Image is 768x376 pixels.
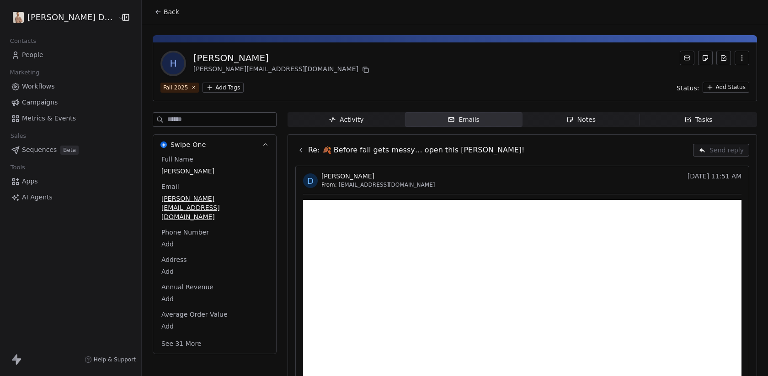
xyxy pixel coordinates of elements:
[153,155,276,354] div: Swipe OneSwipe One
[193,52,371,64] div: [PERSON_NAME]
[709,146,744,155] span: Send reply
[7,79,134,94] a: Workflows
[160,182,181,191] span: Email
[171,140,206,149] span: Swipe One
[94,356,136,363] span: Help & Support
[60,146,79,155] span: Beta
[160,282,215,292] span: Annual Revenue
[7,111,134,126] a: Metrics & Events
[7,174,134,189] a: Apps
[22,193,53,202] span: AI Agents
[161,240,268,249] span: Add
[703,82,749,93] button: Add Status
[160,310,229,319] span: Average Order Value
[85,356,136,363] a: Help & Support
[677,84,699,93] span: Status:
[153,135,276,155] button: Swipe OneSwipe One
[203,83,244,93] button: Add Tags
[7,95,134,110] a: Campaigns
[566,115,596,125] div: Notes
[22,145,57,155] span: Sequences
[308,145,525,156] span: Re: 🍂 Before fall gets messy… open this [PERSON_NAME]!
[6,66,43,79] span: Marketing
[339,181,435,188] span: [EMAIL_ADDRESS][DOMAIN_NAME]
[7,142,134,157] a: SequencesBeta
[22,50,43,60] span: People
[161,294,268,303] span: Add
[160,155,195,164] span: Full Name
[321,181,337,188] span: From:
[161,322,268,331] span: Add
[160,228,211,237] span: Phone Number
[321,172,374,181] span: [PERSON_NAME]
[693,144,749,157] button: Send reply
[162,52,184,74] span: H
[11,10,112,25] button: [PERSON_NAME] DS Realty
[22,82,55,91] span: Workflows
[6,129,30,143] span: Sales
[161,167,268,176] span: [PERSON_NAME]
[6,161,29,174] span: Tools
[7,47,134,63] a: People
[156,335,207,352] button: See 31 More
[22,177,38,186] span: Apps
[164,7,179,16] span: Back
[684,115,713,125] div: Tasks
[149,4,185,20] button: Back
[688,172,741,181] span: [DATE] 11:51 AM
[161,194,268,221] span: [PERSON_NAME][EMAIL_ADDRESS][DOMAIN_NAME]
[6,34,40,48] span: Contacts
[163,84,188,92] div: Fall 2025
[160,255,189,264] span: Address
[329,115,363,125] div: Activity
[160,141,167,148] img: Swipe One
[13,12,24,23] img: Daniel%20Simpson%20Social%20Media%20Profile%20Picture%201080x1080%20Option%201.png
[161,267,268,276] span: Add
[22,98,58,107] span: Campaigns
[7,190,134,205] a: AI Agents
[22,114,76,123] span: Metrics & Events
[307,175,314,187] div: D
[193,64,371,75] div: [PERSON_NAME][EMAIL_ADDRESS][DOMAIN_NAME]
[27,11,116,23] span: [PERSON_NAME] DS Realty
